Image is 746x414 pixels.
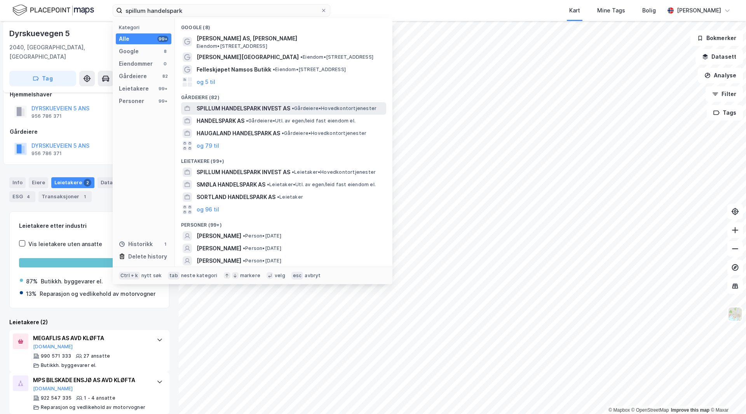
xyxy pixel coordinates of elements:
div: 4 [24,193,32,201]
input: Søk på adresse, matrikkel, gårdeiere, leietakere eller personer [122,5,321,16]
div: Hjemmelshaver [10,90,169,99]
span: Leietaker [277,194,303,200]
div: Dyrskuevegen 5 [9,27,71,40]
div: Datasett [98,177,127,188]
div: Reparasjon og vedlikehold av motorvogner [40,289,155,299]
div: Ctrl + k [119,272,140,279]
a: Improve this map [671,407,709,413]
div: MEGAFLIS AS AVD KLØFTA [33,334,149,343]
span: Felleskjøpet Namsos Butikk [197,65,271,74]
div: Reparasjon og vedlikehold av motorvogner [41,404,145,411]
div: velg [275,273,285,279]
span: SORTLAND HANDELSPARK AS [197,192,275,202]
div: [PERSON_NAME] [677,6,721,15]
span: Gårdeiere • Hovedkontortjenester [292,105,376,112]
div: avbryt [305,273,321,279]
div: ESG [9,191,35,202]
span: Eiendom • [STREET_ADDRESS] [197,43,267,49]
span: Person • [DATE] [243,258,281,264]
span: Gårdeiere • Utl. av egen/leid fast eiendom el. [246,118,356,124]
div: 922 547 335 [41,395,71,401]
span: Person • [DATE] [243,233,281,239]
span: [PERSON_NAME] [197,244,241,253]
span: HANDELSPARK AS [197,116,244,126]
div: tab [168,272,180,279]
button: og 96 til [197,205,219,214]
div: Google [119,47,139,56]
span: • [243,245,245,251]
div: Vis leietakere uten ansatte [28,239,102,249]
span: • [243,233,245,239]
div: Alle [119,34,129,44]
span: SPILLUM HANDELSPARK INVEST AS [197,168,290,177]
div: Google (8) [175,18,392,32]
span: Person • [DATE] [243,245,281,252]
div: 956 786 371 [31,113,62,119]
div: Kart [569,6,580,15]
div: 1 [162,241,168,247]
div: Kontrollprogram for chat [707,377,746,414]
span: • [277,194,279,200]
img: logo.f888ab2527a4732fd821a326f86c7f29.svg [12,3,94,17]
span: SPILLUM HANDELSPARK INVEST AS [197,104,290,113]
div: 1 - 4 ansatte [84,395,115,401]
span: Eiendom • [STREET_ADDRESS] [273,66,346,73]
div: Info [9,177,26,188]
a: OpenStreetMap [631,407,669,413]
div: 82 [162,73,168,79]
button: [DOMAIN_NAME] [33,386,73,392]
div: 990 571 333 [41,353,71,359]
span: [PERSON_NAME] [197,256,241,266]
div: 99+ [157,98,168,104]
button: Analyse [698,68,743,83]
button: Tag [9,71,76,86]
div: Leietakere (99+) [175,152,392,166]
span: • [292,169,294,175]
span: [PERSON_NAME] [197,231,241,241]
div: 99+ [157,86,168,92]
div: 2 [84,179,91,187]
div: Historikk [119,239,153,249]
div: Leietakere (2) [9,318,169,327]
div: Gårdeiere (82) [175,88,392,102]
span: HAUGALAND HANDELSPARK AS [197,129,280,138]
div: Delete history [128,252,167,261]
div: 99+ [157,36,168,42]
div: Kategori [119,24,171,30]
span: Leietaker • Utl. av egen/leid fast eiendom el. [267,182,376,188]
span: • [282,130,284,136]
div: Eiere [29,177,48,188]
div: 956 786 371 [31,150,62,157]
span: [PERSON_NAME][GEOGRAPHIC_DATA] [197,52,299,62]
div: 2040, [GEOGRAPHIC_DATA], [GEOGRAPHIC_DATA] [9,43,124,61]
span: Eiendom • [STREET_ADDRESS] [300,54,373,60]
div: Butikkh. byggevarer el. [41,277,103,286]
button: Tags [707,105,743,121]
div: Gårdeiere [10,127,169,136]
div: Personer [119,96,144,106]
button: [DOMAIN_NAME] [33,344,73,350]
span: • [292,105,294,111]
div: Personer (99+) [175,216,392,230]
div: 0 [162,61,168,67]
div: markere [240,273,260,279]
div: neste kategori [181,273,218,279]
span: • [246,118,248,124]
div: Butikkh. byggevarer el. [41,362,97,369]
span: SMØLA HANDELSPARK AS [197,180,265,189]
div: 27 ansatte [84,353,110,359]
div: Bolig [642,6,656,15]
div: Eiendommer [119,59,153,68]
button: Bokmerker [690,30,743,46]
div: Leietakere [119,84,149,93]
button: Datasett [695,49,743,65]
div: Gårdeiere [119,72,147,81]
button: og 5 til [197,77,215,87]
div: Transaksjoner [38,191,92,202]
div: Mine Tags [597,6,625,15]
div: 1 [81,193,89,201]
span: Gårdeiere • Hovedkontortjenester [282,130,366,136]
img: Z [728,307,743,321]
span: • [273,66,275,72]
div: nytt søk [141,273,162,279]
